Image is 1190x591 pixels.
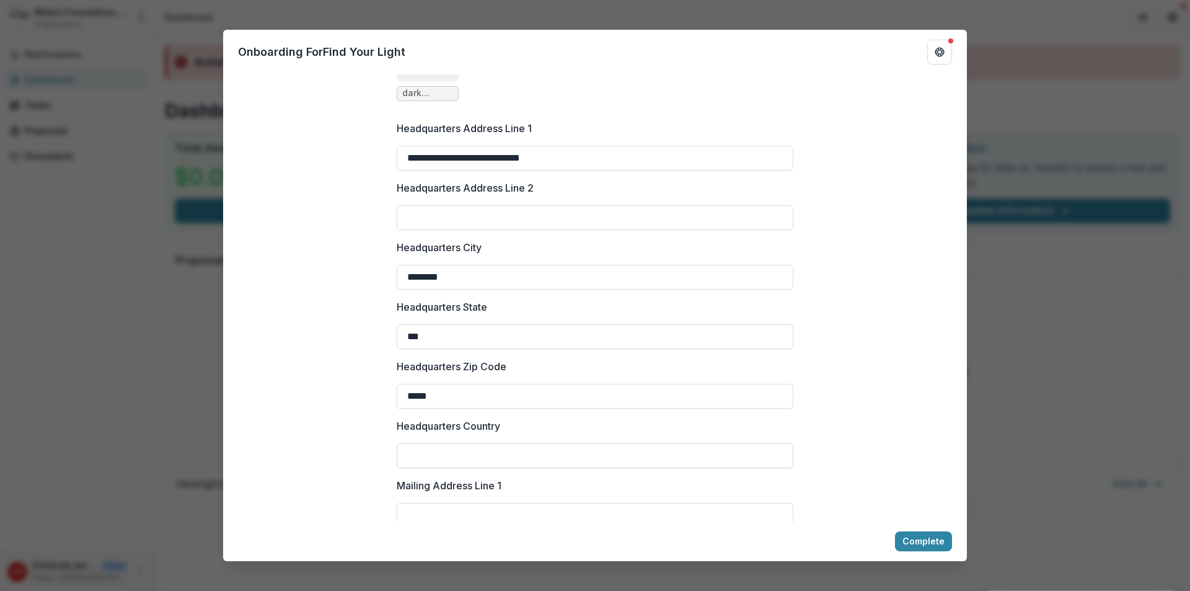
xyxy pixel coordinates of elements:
[397,419,500,433] p: Headquarters Country
[927,40,952,64] button: Get Help
[397,180,534,195] p: Headquarters Address Line 2
[397,478,501,493] p: Mailing Address Line 1
[895,531,952,551] button: Complete
[397,121,532,136] p: Headquarters Address Line 1
[397,300,487,314] p: Headquarters State
[238,43,405,60] p: Onboarding For Find Your Light
[397,359,506,374] p: Headquarters Zip Code
[402,88,453,99] span: dark logo.png
[397,240,482,255] p: Headquarters City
